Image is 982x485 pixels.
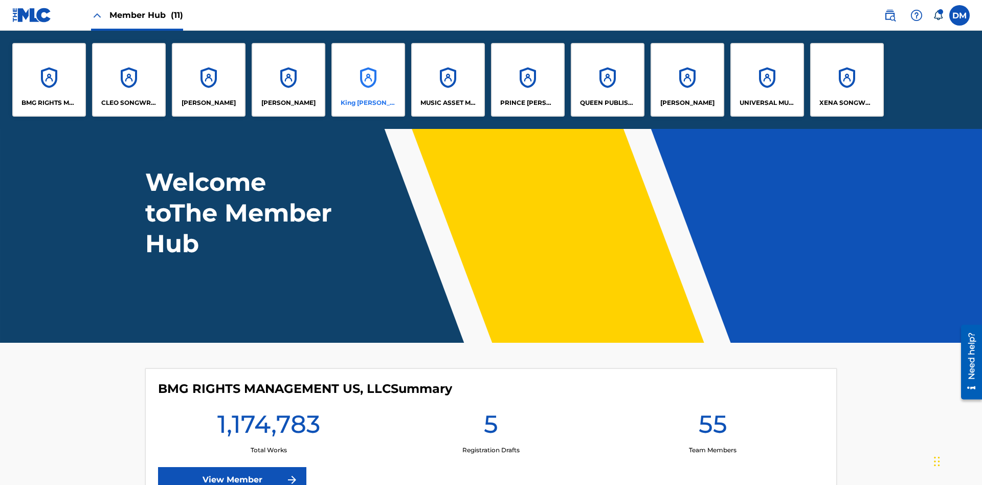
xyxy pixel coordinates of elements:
span: Member Hub [109,9,183,21]
p: UNIVERSAL MUSIC PUB GROUP [740,98,795,107]
p: QUEEN PUBLISHA [580,98,636,107]
p: Registration Drafts [462,446,520,455]
a: AccountsBMG RIGHTS MANAGEMENT US, LLC [12,43,86,117]
a: Public Search [880,5,900,26]
a: AccountsKing [PERSON_NAME] [331,43,405,117]
p: BMG RIGHTS MANAGEMENT US, LLC [21,98,77,107]
h1: Welcome to The Member Hub [145,167,337,259]
a: Accounts[PERSON_NAME] [651,43,724,117]
p: Team Members [689,446,736,455]
img: help [910,9,923,21]
a: AccountsCLEO SONGWRITER [92,43,166,117]
a: AccountsQUEEN PUBLISHA [571,43,644,117]
iframe: Resource Center [953,321,982,405]
p: PRINCE MCTESTERSON [500,98,556,107]
span: (11) [171,10,183,20]
a: Accounts[PERSON_NAME] [252,43,325,117]
iframe: Chat Widget [931,436,982,485]
a: AccountsUNIVERSAL MUSIC PUB GROUP [730,43,804,117]
div: Notifications [933,10,943,20]
a: AccountsMUSIC ASSET MANAGEMENT (MAM) [411,43,485,117]
a: AccountsPRINCE [PERSON_NAME] [491,43,565,117]
div: User Menu [949,5,970,26]
a: AccountsXENA SONGWRITER [810,43,884,117]
h4: BMG RIGHTS MANAGEMENT US, LLC [158,381,452,396]
p: XENA SONGWRITER [819,98,875,107]
a: Accounts[PERSON_NAME] [172,43,245,117]
p: EYAMA MCSINGER [261,98,316,107]
img: Close [91,9,103,21]
p: Total Works [251,446,287,455]
img: search [884,9,896,21]
p: RONALD MCTESTERSON [660,98,715,107]
h1: 5 [484,409,498,446]
div: Drag [934,446,940,477]
h1: 55 [699,409,727,446]
p: ELVIS COSTELLO [182,98,236,107]
p: King McTesterson [341,98,396,107]
p: MUSIC ASSET MANAGEMENT (MAM) [420,98,476,107]
div: Help [906,5,927,26]
h1: 1,174,783 [217,409,320,446]
p: CLEO SONGWRITER [101,98,157,107]
img: MLC Logo [12,8,52,23]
